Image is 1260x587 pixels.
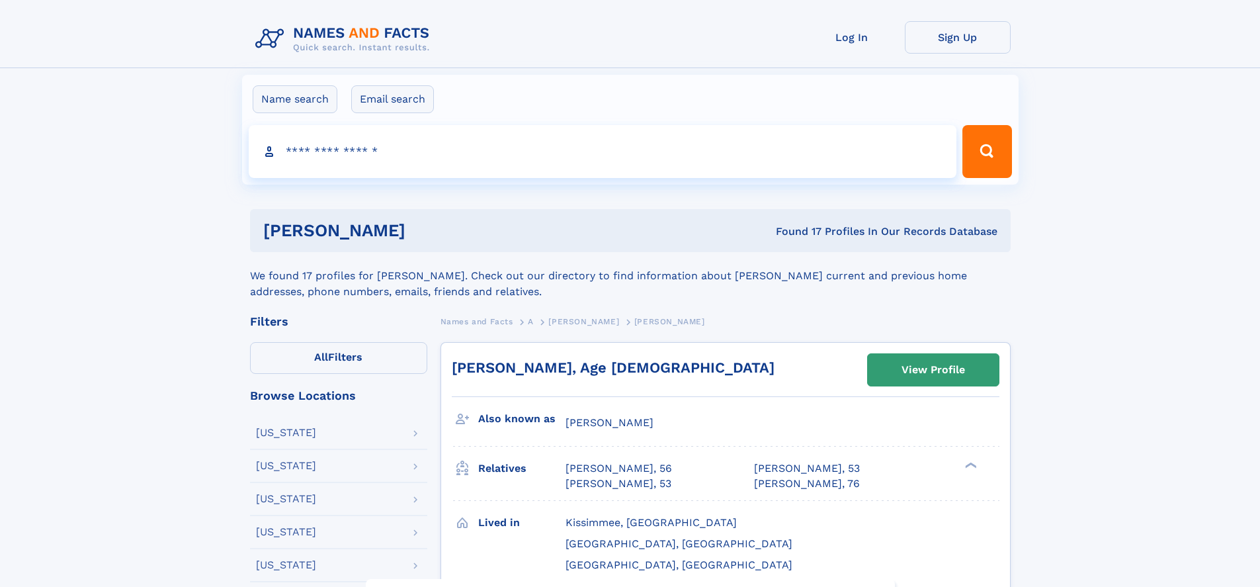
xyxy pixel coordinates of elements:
[528,313,534,330] a: A
[548,313,619,330] a: [PERSON_NAME]
[250,21,441,57] img: Logo Names and Facts
[566,476,671,491] a: [PERSON_NAME], 53
[566,559,792,571] span: [GEOGRAPHIC_DATA], [GEOGRAPHIC_DATA]
[566,461,672,476] a: [PERSON_NAME], 56
[754,476,860,491] a: [PERSON_NAME], 76
[478,512,566,534] h3: Lived in
[566,416,653,429] span: [PERSON_NAME]
[528,317,534,326] span: A
[754,461,860,476] a: [PERSON_NAME], 53
[566,516,737,529] span: Kissimmee, [GEOGRAPHIC_DATA]
[962,461,978,470] div: ❯
[256,428,316,438] div: [US_STATE]
[351,85,434,113] label: Email search
[256,527,316,537] div: [US_STATE]
[868,354,999,386] a: View Profile
[256,494,316,504] div: [US_STATE]
[250,252,1011,300] div: We found 17 profiles for [PERSON_NAME]. Check out our directory to find information about [PERSON...
[314,351,328,363] span: All
[634,317,705,326] span: [PERSON_NAME]
[548,317,619,326] span: [PERSON_NAME]
[478,457,566,480] h3: Relatives
[902,355,965,385] div: View Profile
[452,359,775,376] a: [PERSON_NAME], Age [DEMOGRAPHIC_DATA]
[253,85,337,113] label: Name search
[250,342,427,374] label: Filters
[250,390,427,402] div: Browse Locations
[962,125,1011,178] button: Search Button
[256,461,316,471] div: [US_STATE]
[249,125,957,178] input: search input
[256,560,316,570] div: [US_STATE]
[263,222,591,239] h1: [PERSON_NAME]
[799,21,905,54] a: Log In
[441,313,513,330] a: Names and Facts
[250,316,427,328] div: Filters
[905,21,1011,54] a: Sign Up
[566,537,792,550] span: [GEOGRAPHIC_DATA], [GEOGRAPHIC_DATA]
[478,408,566,430] h3: Also known as
[591,224,997,239] div: Found 17 Profiles In Our Records Database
